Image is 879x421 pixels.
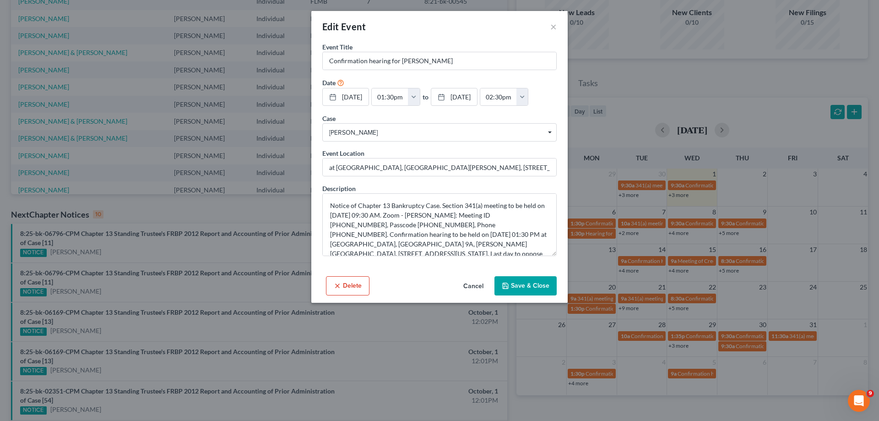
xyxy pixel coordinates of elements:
iframe: Intercom live chat [848,390,870,412]
label: to [423,92,429,102]
label: Event Location [322,148,364,158]
a: [DATE] [323,88,369,106]
input: Enter event name... [323,52,556,70]
input: Enter location... [323,159,556,176]
span: 9 [867,390,874,397]
input: -- : -- [372,88,408,106]
button: × [550,21,557,32]
span: Edit Event [322,21,366,32]
span: Select box activate [322,123,557,142]
label: Case [322,114,336,123]
label: Date [322,78,336,87]
button: Delete [326,276,369,295]
a: [DATE] [431,88,477,106]
span: Event Title [322,43,353,51]
button: Save & Close [494,276,557,295]
input: -- : -- [480,88,517,106]
button: Cancel [456,277,491,295]
label: Description [322,184,356,193]
span: [PERSON_NAME] [329,128,550,137]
